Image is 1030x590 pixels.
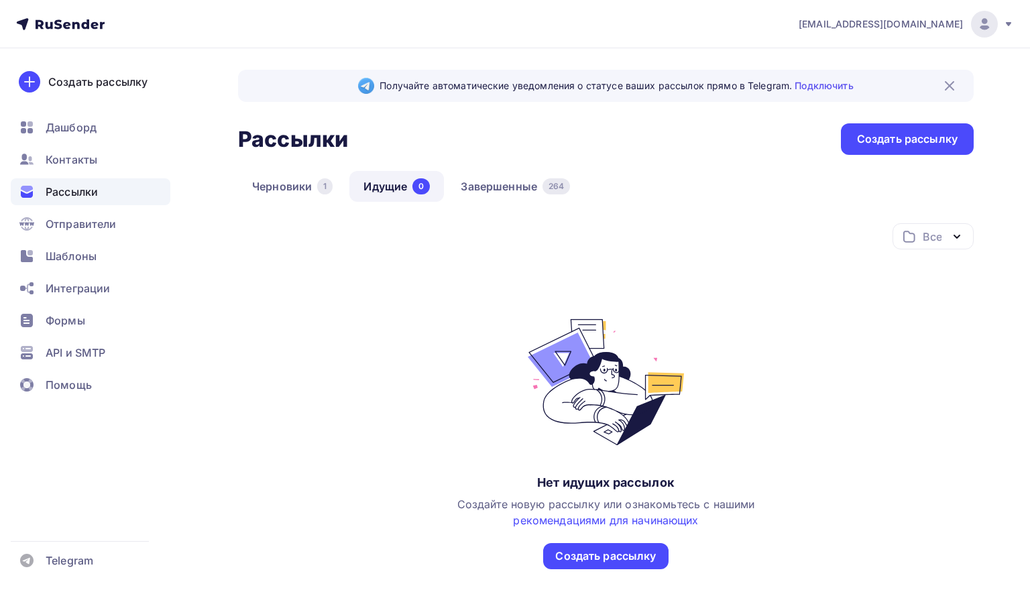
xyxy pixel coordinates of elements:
[857,131,958,147] div: Создать рассылку
[11,211,170,237] a: Отправители
[46,119,97,135] span: Дашборд
[46,248,97,264] span: Шаблоны
[46,377,92,393] span: Помощь
[358,78,374,94] img: Telegram
[238,171,347,202] a: Черновики1
[11,243,170,270] a: Шаблоны
[795,80,853,91] a: Подключить
[799,11,1014,38] a: [EMAIL_ADDRESS][DOMAIN_NAME]
[46,216,117,232] span: Отправители
[447,171,584,202] a: Завершенные264
[537,475,675,491] div: Нет идущих рассылок
[46,280,110,296] span: Интеграции
[923,229,941,245] div: Все
[380,79,853,93] span: Получайте автоматические уведомления о статусе ваших рассылок прямо в Telegram.
[46,312,85,329] span: Формы
[799,17,963,31] span: [EMAIL_ADDRESS][DOMAIN_NAME]
[11,178,170,205] a: Рассылки
[46,152,97,168] span: Контакты
[349,171,444,202] a: Идущие0
[555,548,656,564] div: Создать рассылку
[542,178,570,194] div: 264
[412,178,430,194] div: 0
[11,114,170,141] a: Дашборд
[238,126,348,153] h2: Рассылки
[46,184,98,200] span: Рассылки
[46,345,105,361] span: API и SMTP
[513,514,698,527] a: рекомендациями для начинающих
[46,552,93,569] span: Telegram
[317,178,333,194] div: 1
[11,146,170,173] a: Контакты
[48,74,148,90] div: Создать рассылку
[457,497,755,527] span: Создайте новую рассылку или ознакомьтесь с нашими
[893,223,974,249] button: Все
[11,307,170,334] a: Формы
